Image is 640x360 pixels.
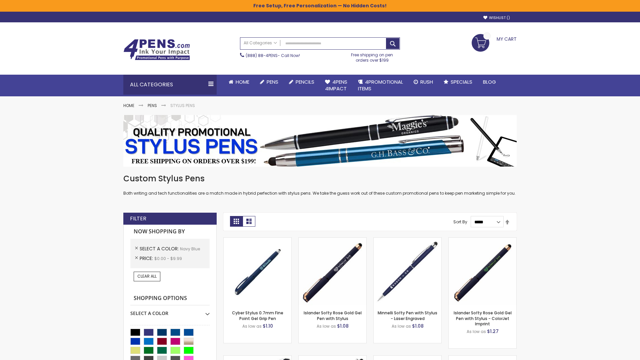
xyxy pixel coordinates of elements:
span: 4PROMOTIONAL ITEMS [358,78,403,92]
span: As low as [317,323,336,329]
strong: Grid [230,216,243,227]
span: Clear All [137,273,157,279]
strong: Now Shopping by [130,225,210,239]
span: Select A Color [140,245,180,252]
a: Pens [148,103,157,108]
span: $1.08 [337,323,349,329]
a: 4PROMOTIONALITEMS [353,75,408,96]
img: Stylus Pens [123,115,517,167]
span: Home [236,78,249,85]
span: As low as [242,323,262,329]
a: Pencils [284,75,320,89]
img: Islander Softy Rose Gold Gel Pen with Stylus - ColorJet Imprint-Navy Blue [449,238,516,305]
a: Rush [408,75,438,89]
a: Blog [478,75,501,89]
a: Cyber Stylus 0.7mm Fine Point Gel Grip Pen-Navy Blue [224,237,291,243]
div: Select A Color [130,305,210,317]
a: Home [223,75,255,89]
span: $0.00 - $9.99 [154,256,182,261]
a: Cyber Stylus 0.7mm Fine Point Gel Grip Pen [232,310,283,321]
img: 4Pens Custom Pens and Promotional Products [123,39,190,60]
div: All Categories [123,75,217,95]
a: Pens [255,75,284,89]
span: As low as [467,329,486,334]
a: Islander Softy Rose Gold Gel Pen with Stylus - ColorJet Imprint [454,310,512,326]
a: All Categories [240,38,280,49]
span: Price [140,255,154,262]
div: Both writing and tech functionalities are a match made in hybrid perfection with stylus pens. We ... [123,173,517,196]
strong: Filter [130,215,146,222]
img: Cyber Stylus 0.7mm Fine Point Gel Grip Pen-Navy Blue [224,238,291,305]
span: $1.10 [263,323,273,329]
span: All Categories [244,40,277,46]
a: Minnelli Softy Pen with Stylus - Laser Engraved [378,310,437,321]
strong: Stylus Pens [170,103,195,108]
span: Pens [267,78,278,85]
span: - Call Now! [246,53,300,58]
img: Islander Softy Rose Gold Gel Pen with Stylus-Navy Blue [299,238,366,305]
a: Minnelli Softy Pen with Stylus - Laser Engraved-Navy Blue [374,237,441,243]
span: $1.08 [412,323,424,329]
a: Islander Softy Rose Gold Gel Pen with Stylus [304,310,362,321]
a: Specials [438,75,478,89]
a: Wishlist [483,15,510,20]
img: Minnelli Softy Pen with Stylus - Laser Engraved-Navy Blue [374,238,441,305]
span: Blog [483,78,496,85]
span: Rush [420,78,433,85]
span: Pencils [296,78,314,85]
a: (888) 88-4PENS [246,53,278,58]
strong: Shopping Options [130,291,210,306]
a: Clear All [134,272,160,281]
label: Sort By [453,219,467,225]
a: Islander Softy Rose Gold Gel Pen with Stylus-Navy Blue [299,237,366,243]
span: 4Pens 4impact [325,78,347,92]
span: Navy Blue [180,246,200,252]
span: Specials [451,78,472,85]
h1: Custom Stylus Pens [123,173,517,184]
div: Free shipping on pen orders over $199 [344,50,400,63]
a: Islander Softy Rose Gold Gel Pen with Stylus - ColorJet Imprint-Navy Blue [449,237,516,243]
a: Home [123,103,134,108]
a: 4Pens4impact [320,75,353,96]
span: As low as [392,323,411,329]
span: $1.27 [487,328,499,335]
